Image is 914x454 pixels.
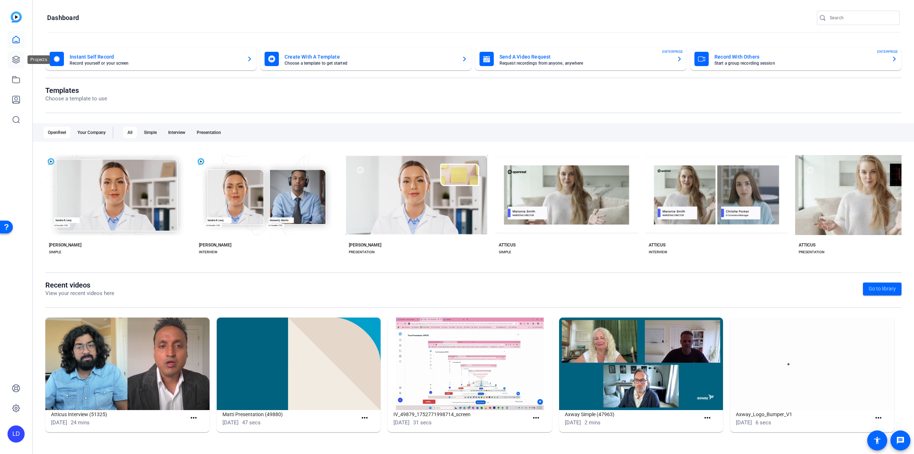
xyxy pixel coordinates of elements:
[73,127,110,138] div: Your Company
[499,61,671,65] mat-card-subtitle: Request recordings from anyone, anywhere
[11,11,22,23] img: blue-gradient.svg
[830,14,894,22] input: Search
[285,61,456,65] mat-card-subtitle: Choose a template to get started
[217,318,381,410] img: Matti Presentation (49880)
[45,95,107,103] p: Choose a template to use
[7,425,25,443] div: LD
[896,436,905,445] mat-icon: message
[873,436,882,445] mat-icon: accessibility
[499,53,671,61] mat-card-title: Send A Video Request
[27,55,50,64] div: Projects
[499,242,516,248] div: ATTICUS
[662,49,683,54] span: ENTERPRISE
[690,48,902,70] button: Record With OthersStart a group recording sessionENTERPRISE
[189,414,198,423] mat-icon: more_horiz
[649,249,667,255] div: INTERVIEW
[388,318,552,410] img: IV_49879_1752771998714_screen
[47,14,79,22] h1: Dashboard
[49,242,81,248] div: [PERSON_NAME]
[49,249,61,255] div: SIMPLE
[565,410,700,419] h1: Axway Simple (47963)
[349,249,375,255] div: PRESENTATION
[559,318,723,410] img: Axway Simple (47963)
[349,242,381,248] div: [PERSON_NAME]
[123,127,137,138] div: All
[44,127,70,138] div: OpenReel
[413,419,432,426] span: 31 secs
[45,318,210,410] img: Atticus Interview (51325)
[565,419,581,426] span: [DATE]
[71,419,90,426] span: 24 mins
[164,127,190,138] div: Interview
[649,242,666,248] div: ATTICUS
[532,414,541,423] mat-icon: more_horiz
[877,49,898,54] span: ENTERPRISE
[51,419,67,426] span: [DATE]
[475,48,687,70] button: Send A Video RequestRequest recordings from anyone, anywhereENTERPRISE
[360,414,369,423] mat-icon: more_horiz
[393,410,529,419] h1: IV_49879_1752771998714_screen
[799,242,815,248] div: ATTICUS
[222,410,358,419] h1: Matti Presentation (49880)
[703,414,712,423] mat-icon: more_horiz
[285,53,456,61] mat-card-title: Create With A Template
[260,48,472,70] button: Create With A TemplateChoose a template to get started
[393,419,410,426] span: [DATE]
[45,86,107,95] h1: Templates
[499,249,511,255] div: SIMPLE
[584,419,601,426] span: 2 mins
[199,242,231,248] div: [PERSON_NAME]
[70,61,241,65] mat-card-subtitle: Record yourself or your screen
[192,127,225,138] div: Presentation
[45,48,257,70] button: Instant Self RecordRecord yourself or your screen
[222,419,238,426] span: [DATE]
[714,53,886,61] mat-card-title: Record With Others
[45,281,114,289] h1: Recent videos
[70,53,241,61] mat-card-title: Instant Self Record
[714,61,886,65] mat-card-subtitle: Start a group recording session
[863,283,902,295] a: Go to library
[736,410,871,419] h1: Axway_Logo_Bumper_V1
[140,127,161,138] div: Simple
[242,419,261,426] span: 47 secs
[51,410,186,419] h1: Atticus Interview (51325)
[45,289,114,298] p: View your recent videos here
[869,285,896,293] span: Go to library
[199,249,217,255] div: INTERVIEW
[755,419,771,426] span: 6 secs
[736,419,752,426] span: [DATE]
[799,249,824,255] div: PRESENTATION
[874,414,883,423] mat-icon: more_horiz
[730,318,894,410] img: Axway_Logo_Bumper_V1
